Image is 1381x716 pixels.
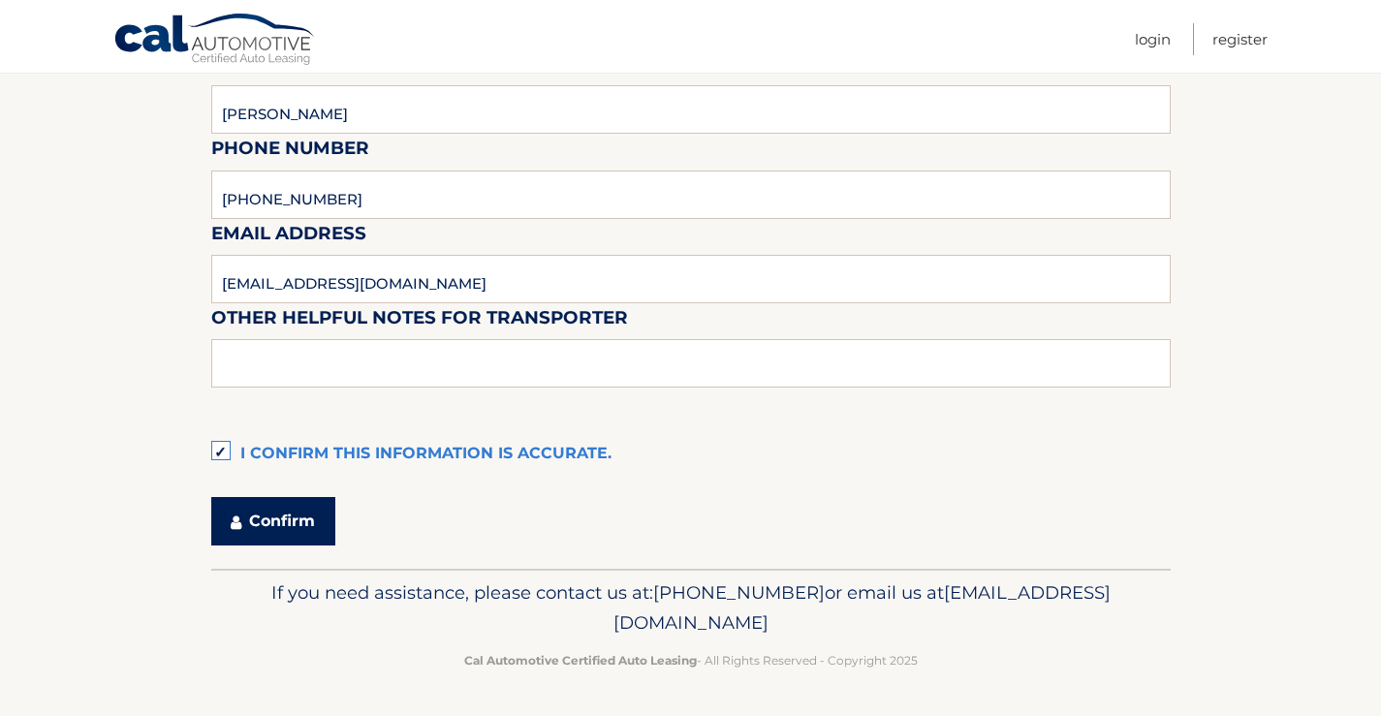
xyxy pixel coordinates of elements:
strong: Cal Automotive Certified Auto Leasing [464,653,697,668]
label: Email Address [211,219,366,255]
button: Confirm [211,497,335,545]
span: [PHONE_NUMBER] [653,581,825,604]
label: Other helpful notes for transporter [211,303,628,339]
a: Register [1212,23,1268,55]
p: - All Rights Reserved - Copyright 2025 [224,650,1158,670]
p: If you need assistance, please contact us at: or email us at [224,577,1158,639]
a: Cal Automotive [113,13,317,69]
label: I confirm this information is accurate. [211,435,1171,474]
a: Login [1135,23,1171,55]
